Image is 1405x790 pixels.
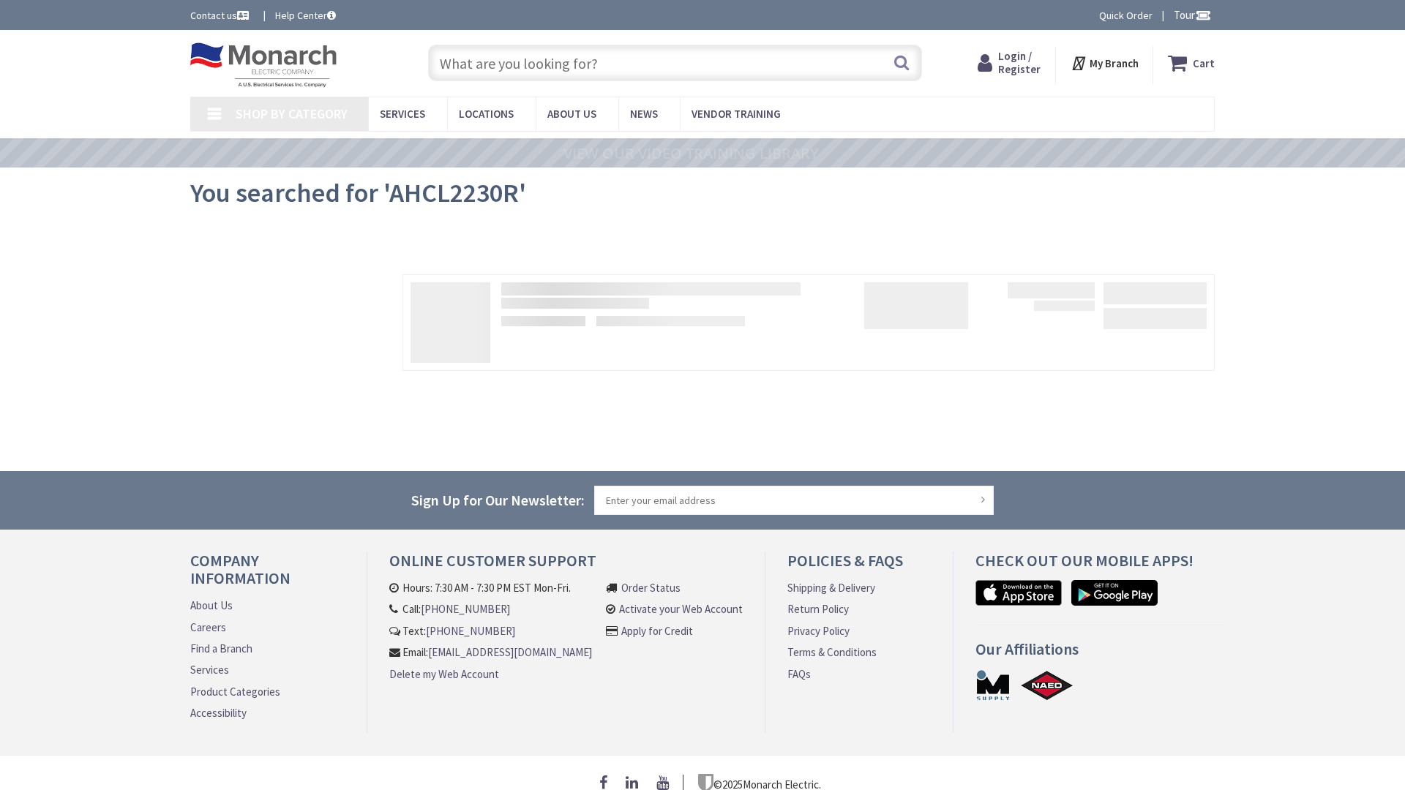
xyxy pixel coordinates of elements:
[1174,8,1211,22] span: Tour
[190,176,526,209] span: You searched for 'AHCL2230R'
[380,107,425,121] span: Services
[1020,669,1074,701] a: NAED
[787,601,849,617] a: Return Policy
[621,580,681,595] a: Order Status
[1193,50,1215,76] strong: Cart
[190,705,247,721] a: Accessibility
[787,552,931,580] h4: Policies & FAQs
[630,107,658,121] span: News
[692,107,781,121] span: Vendor Training
[389,601,592,617] li: Call:
[190,598,233,613] a: About Us
[236,105,348,122] span: Shop By Category
[190,684,280,699] a: Product Categories
[975,640,1226,669] h4: Our Affiliations
[787,623,850,639] a: Privacy Policy
[978,50,1041,76] a: Login / Register
[1168,50,1215,76] a: Cart
[619,601,743,617] a: Activate your Web Account
[621,623,693,639] a: Apply for Credit
[389,644,592,660] li: Email:
[389,552,742,580] h4: Online Customer Support
[594,486,994,515] input: Enter your email address
[190,620,226,635] a: Careers
[426,623,515,639] a: [PHONE_NUMBER]
[1071,50,1139,76] div: My Branch
[190,8,252,23] a: Contact us
[547,107,596,121] span: About Us
[275,8,336,23] a: Help Center
[1090,56,1139,70] strong: My Branch
[389,580,592,595] li: Hours: 7:30 AM - 7:30 PM EST Mon-Fri.
[787,580,875,595] a: Shipping & Delivery
[428,45,922,81] input: What are you looking for?
[389,666,499,682] a: Delete my Web Account
[975,669,1011,701] a: MSUPPLY
[428,644,592,660] a: [EMAIL_ADDRESS][DOMAIN_NAME]
[459,107,514,121] span: Locations
[563,146,819,162] a: VIEW OUR VIDEO TRAINING LIBRARY
[190,552,345,598] h4: Company Information
[787,644,877,660] a: Terms & Conditions
[975,552,1226,580] h4: Check out Our Mobile Apps!
[389,623,592,639] li: Text:
[1099,8,1153,23] a: Quick Order
[190,641,252,656] a: Find a Branch
[190,662,229,677] a: Services
[787,666,811,682] a: FAQs
[190,42,337,88] img: Monarch Electric Company
[998,49,1041,76] span: Login / Register
[421,601,510,617] a: [PHONE_NUMBER]
[411,491,585,509] span: Sign Up for Our Newsletter:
